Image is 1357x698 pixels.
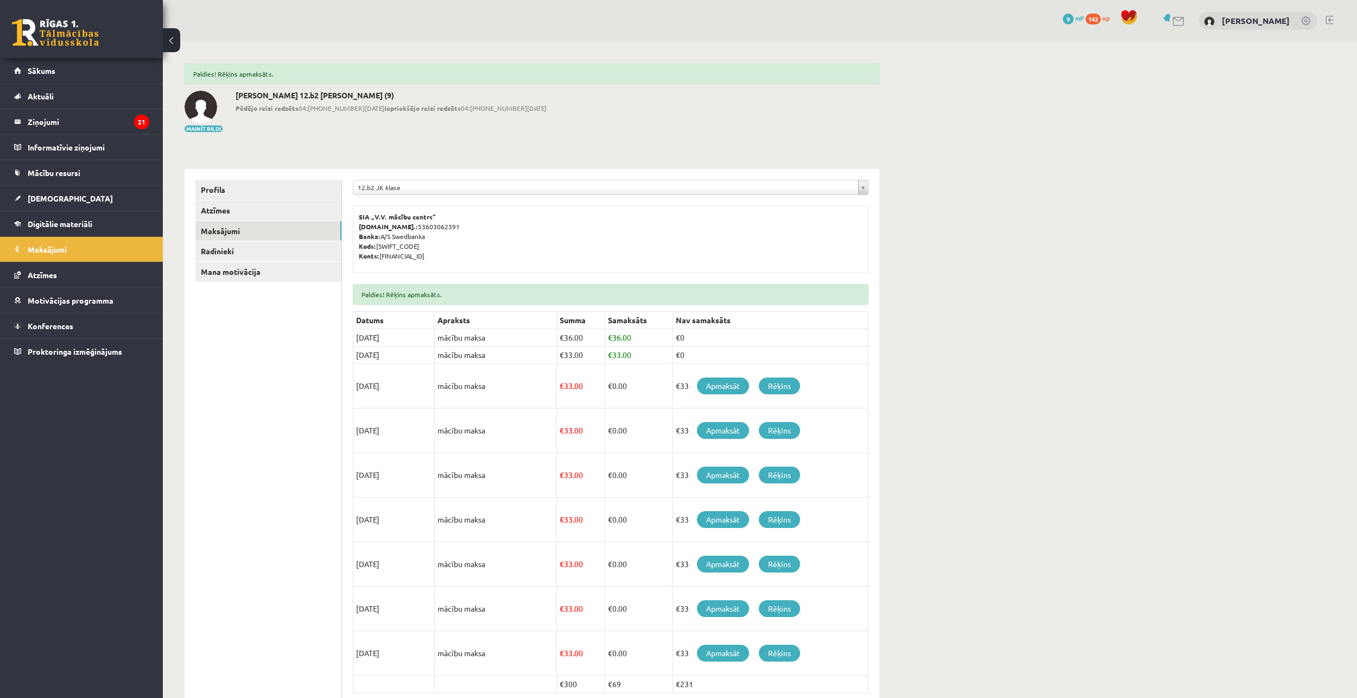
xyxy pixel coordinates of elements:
td: 33.00 [557,631,605,676]
td: €231 [673,676,868,693]
a: Mācību resursi [14,160,149,185]
th: Summa [557,312,605,329]
td: [DATE] [353,347,435,364]
span: € [608,425,612,435]
span: € [608,381,612,391]
h2: [PERSON_NAME] 12.b2 [PERSON_NAME] (9) [236,91,547,100]
td: €33 [673,631,868,676]
a: Apmaksāt [697,645,749,662]
a: Motivācijas programma [14,288,149,313]
span: € [608,470,612,480]
a: Mana motivācija [195,262,341,282]
td: €33 [673,364,868,408]
a: Apmaksāt [697,556,749,573]
span: € [560,603,564,613]
td: mācību maksa [435,347,557,364]
a: Profils [195,180,341,200]
td: 0.00 [605,587,673,631]
td: €0 [673,347,868,364]
legend: Ziņojumi [28,109,149,134]
td: [DATE] [353,329,435,347]
td: mācību maksa [435,631,557,676]
a: Aktuāli [14,84,149,109]
a: Rēķins [759,378,800,394]
span: € [560,514,564,524]
span: € [608,350,612,360]
a: Atzīmes [14,262,149,287]
th: Samaksāts [605,312,673,329]
td: mācību maksa [435,587,557,631]
th: Nav samaksāts [673,312,868,329]
td: €33 [673,453,868,498]
span: [DEMOGRAPHIC_DATA] [28,193,113,203]
a: Proktoringa izmēģinājums [14,339,149,364]
td: mācību maksa [435,329,557,347]
td: €33 [673,408,868,453]
td: 33.00 [557,408,605,453]
a: Rīgas 1. Tālmācības vidusskola [12,19,99,46]
td: 33.00 [605,347,673,364]
b: SIA „V.V. mācību centrs” [359,212,436,221]
span: € [608,603,612,613]
span: € [560,381,564,391]
td: mācību maksa [435,453,557,498]
a: Rēķins [759,556,800,573]
span: € [608,332,612,342]
td: €33 [673,587,868,631]
a: 142 xp [1086,14,1115,22]
td: €33 [673,542,868,587]
b: [DOMAIN_NAME].: [359,222,418,231]
img: Tomass Kuks [185,91,217,123]
a: Apmaksāt [697,422,749,439]
a: Sākums [14,58,149,83]
a: Apmaksāt [697,600,749,617]
span: € [560,559,564,569]
a: [DEMOGRAPHIC_DATA] [14,186,149,211]
b: Iepriekšējo reizi redzēts [384,104,461,112]
td: [DATE] [353,408,435,453]
td: 33.00 [557,542,605,587]
a: Radinieki [195,241,341,261]
span: 9 [1063,14,1074,24]
td: [DATE] [353,542,435,587]
span: € [608,559,612,569]
td: mācību maksa [435,408,557,453]
td: mācību maksa [435,364,557,408]
td: 0.00 [605,364,673,408]
span: € [560,470,564,480]
span: € [560,648,564,658]
td: [DATE] [353,364,435,408]
td: [DATE] [353,587,435,631]
span: Konferences [28,321,73,331]
td: 33.00 [557,453,605,498]
span: € [608,514,612,524]
td: [DATE] [353,453,435,498]
b: Kods: [359,242,376,250]
td: 0.00 [605,498,673,542]
span: € [560,350,564,360]
a: Rēķins [759,511,800,528]
span: 142 [1086,14,1101,24]
td: 33.00 [557,364,605,408]
td: €300 [557,676,605,693]
span: € [608,648,612,658]
span: Proktoringa izmēģinājums [28,347,122,356]
span: mP [1075,14,1084,22]
p: 53603062391 A/S Swedbanka [SWIFT_CODE] [FINANCIAL_ID] [359,212,863,261]
span: € [560,332,564,342]
span: xp [1102,14,1109,22]
td: mācību maksa [435,498,557,542]
span: Atzīmes [28,270,57,280]
legend: Maksājumi [28,237,149,262]
legend: Informatīvie ziņojumi [28,135,149,160]
td: 36.00 [605,329,673,347]
a: Informatīvie ziņojumi [14,135,149,160]
button: Mainīt bildi [185,125,223,132]
span: 12.b2 JK klase [358,180,854,194]
td: 0.00 [605,542,673,587]
a: Digitālie materiāli [14,211,149,236]
th: Apraksts [435,312,557,329]
td: 0.00 [605,631,673,676]
span: € [560,425,564,435]
a: Maksājumi [14,237,149,262]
